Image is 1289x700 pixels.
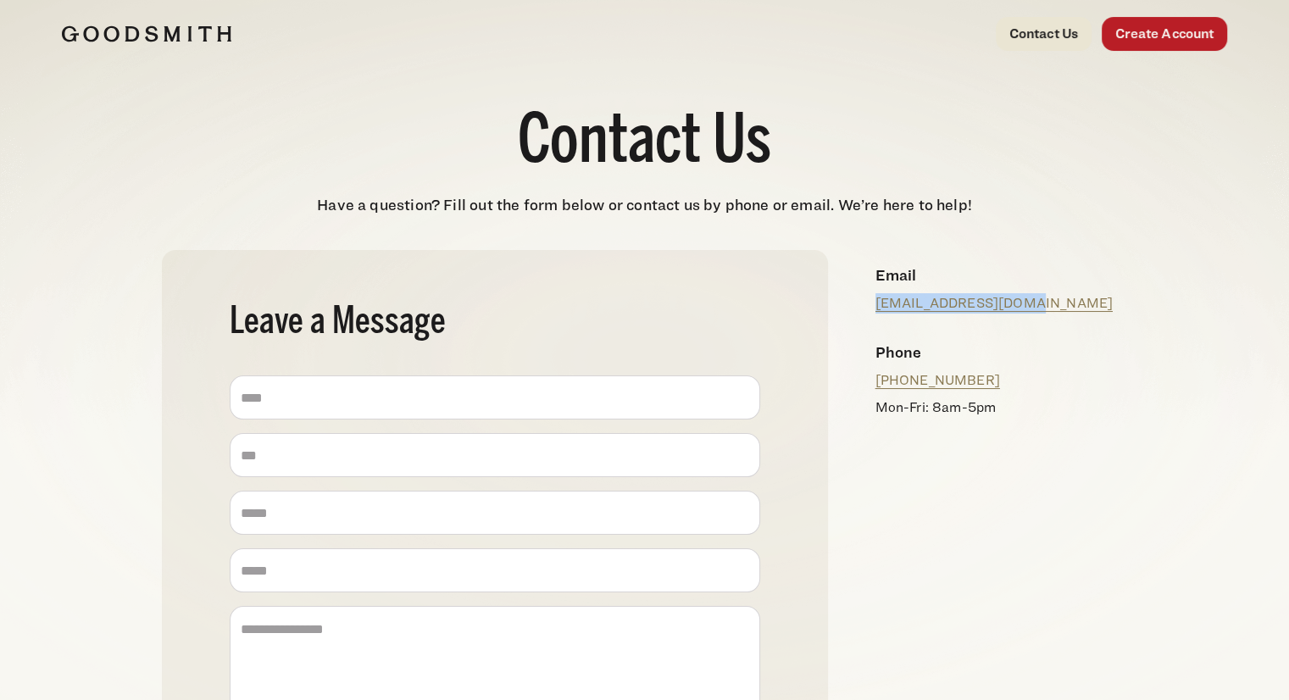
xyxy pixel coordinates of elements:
[1102,17,1227,51] a: Create Account
[230,304,760,342] h2: Leave a Message
[875,372,1000,388] a: [PHONE_NUMBER]
[875,295,1113,311] a: [EMAIL_ADDRESS][DOMAIN_NAME]
[62,25,231,42] img: Goodsmith
[996,17,1092,51] a: Contact Us
[875,397,1114,418] p: Mon-Fri: 8am-5pm
[875,264,1114,286] h4: Email
[875,341,1114,364] h4: Phone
